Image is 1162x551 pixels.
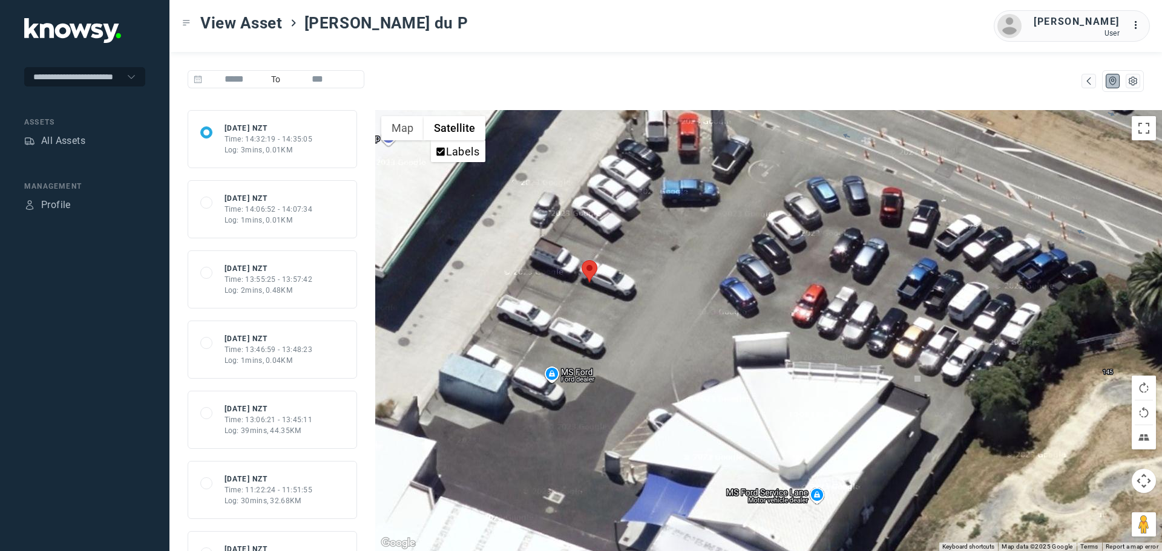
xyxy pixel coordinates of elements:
span: View Asset [200,12,283,34]
div: [PERSON_NAME] [1034,15,1120,29]
button: Tilt map [1132,425,1156,449]
div: Management [24,181,145,192]
div: Time: 13:06:21 - 13:45:11 [225,414,313,425]
div: Map [1083,76,1094,86]
div: Time: 14:32:19 - 14:35:05 [225,134,313,145]
a: Open this area in Google Maps (opens a new window) [378,535,418,551]
div: Time: 13:55:25 - 13:57:42 [225,274,313,285]
div: All Assets [41,134,85,148]
div: Profile [24,200,35,210]
div: Assets [24,117,145,128]
button: Show street map [381,116,424,140]
span: To [266,70,286,88]
div: Log: 3mins, 0.01KM [225,145,313,155]
div: Log: 39mins, 44.35KM [225,425,313,436]
ul: Show satellite imagery [431,140,485,162]
div: List [1128,76,1138,86]
span: [PERSON_NAME] du P [304,12,468,34]
img: avatar.png [997,14,1022,38]
div: Time: 11:22:24 - 11:51:55 [225,484,313,495]
span: Map data ©2025 Google [1002,543,1072,550]
div: [DATE] NZT [225,123,313,134]
div: Log: 30mins, 32.68KM [225,495,313,506]
div: Time: 13:46:59 - 13:48:23 [225,344,313,355]
div: User [1034,29,1120,37]
label: Labels [446,145,479,158]
div: Profile [41,198,71,212]
button: Rotate map clockwise [1132,376,1156,400]
div: [DATE] NZT [225,474,313,484]
a: AssetsAll Assets [24,134,85,148]
div: Map [1108,76,1118,86]
div: Assets [24,135,35,146]
button: Show satellite imagery [424,116,485,140]
div: : [1132,18,1146,33]
div: [DATE] NZT [225,403,313,414]
button: Rotate map counterclockwise [1132,400,1156,425]
img: Application Logo [24,18,121,43]
div: [DATE] NZT [225,193,313,204]
div: > [289,18,298,28]
img: Google [378,535,418,551]
div: Toggle Menu [182,19,191,27]
a: Report a map error [1106,543,1158,550]
button: Toggle fullscreen view [1132,116,1156,140]
div: Log: 2mins, 0.48KM [225,285,313,296]
li: Labels [432,142,484,161]
button: Keyboard shortcuts [942,543,994,551]
tspan: ... [1132,21,1144,30]
div: : [1132,18,1146,34]
a: ProfileProfile [24,198,71,212]
div: [DATE] NZT [225,263,313,274]
div: [DATE] NZT [225,333,313,344]
button: Drag Pegman onto the map to open Street View [1132,512,1156,536]
div: Log: 1mins, 0.04KM [225,355,313,366]
button: Map camera controls [1132,469,1156,493]
div: Time: 14:06:52 - 14:07:34 [225,204,313,215]
div: Log: 1mins, 0.01KM [225,215,313,226]
a: Terms (opens in new tab) [1080,543,1098,550]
